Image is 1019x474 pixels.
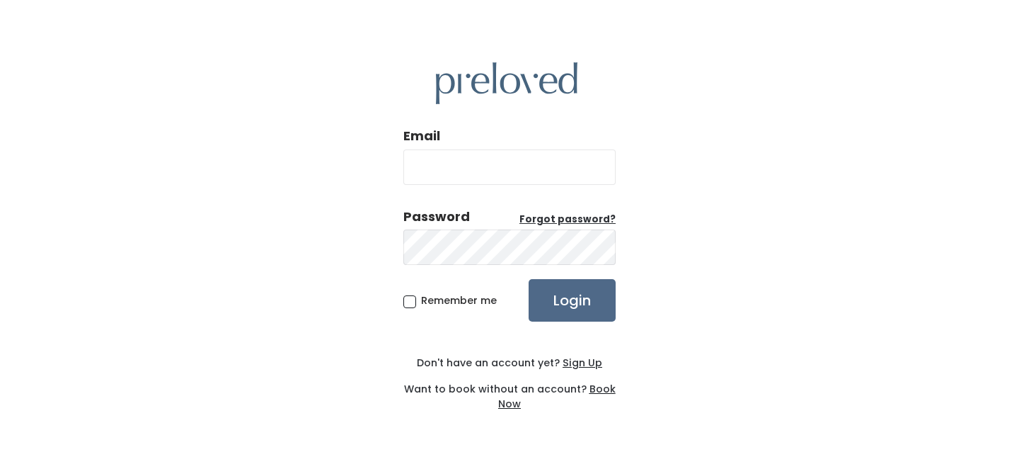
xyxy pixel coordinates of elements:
span: Remember me [421,293,497,307]
u: Forgot password? [519,213,616,226]
img: preloved logo [436,62,577,104]
div: Want to book without an account? [403,371,616,412]
a: Book Now [498,382,616,411]
a: Forgot password? [519,213,616,227]
div: Password [403,208,470,226]
u: Sign Up [563,356,602,370]
a: Sign Up [560,356,602,370]
div: Don't have an account yet? [403,356,616,371]
input: Login [529,279,616,322]
label: Email [403,127,440,145]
